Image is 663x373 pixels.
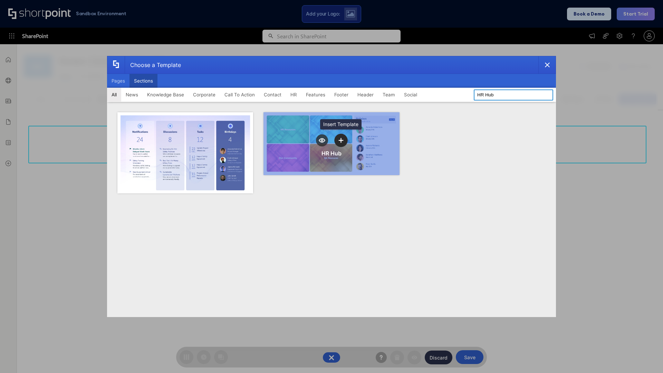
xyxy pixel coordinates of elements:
button: Header [353,88,378,102]
button: Knowledge Base [143,88,189,102]
button: Contact [259,88,286,102]
button: HR [286,88,301,102]
div: Choose a Template [125,56,181,74]
button: Team [378,88,400,102]
div: template selector [107,56,556,317]
input: Search [474,89,553,101]
button: News [121,88,143,102]
button: Social [400,88,422,102]
button: Pages [107,74,129,88]
button: Call To Action [220,88,259,102]
button: Footer [330,88,353,102]
button: All [107,88,121,102]
iframe: Chat Widget [628,340,663,373]
div: HR Hub [321,150,342,157]
button: Sections [129,74,157,88]
button: Features [301,88,330,102]
button: Corporate [189,88,220,102]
